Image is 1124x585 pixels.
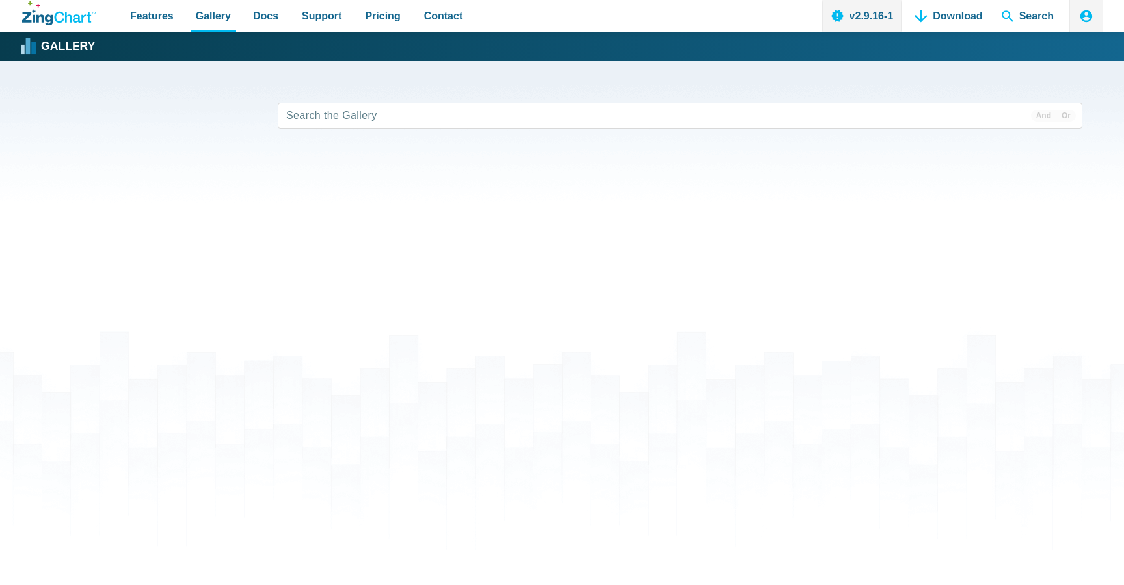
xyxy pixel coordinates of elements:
a: Gallery [22,37,95,57]
span: Features [130,7,174,25]
span: Docs [253,7,278,25]
span: Contact [424,7,463,25]
span: Pricing [365,7,400,25]
span: Gallery [196,7,231,25]
span: Support [302,7,341,25]
input: Search the Gallery [278,103,1082,129]
span: Or [1056,110,1076,122]
a: ZingChart Logo. Click to return to the homepage [22,1,96,25]
span: And [1031,110,1056,122]
strong: Gallery [41,41,95,53]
